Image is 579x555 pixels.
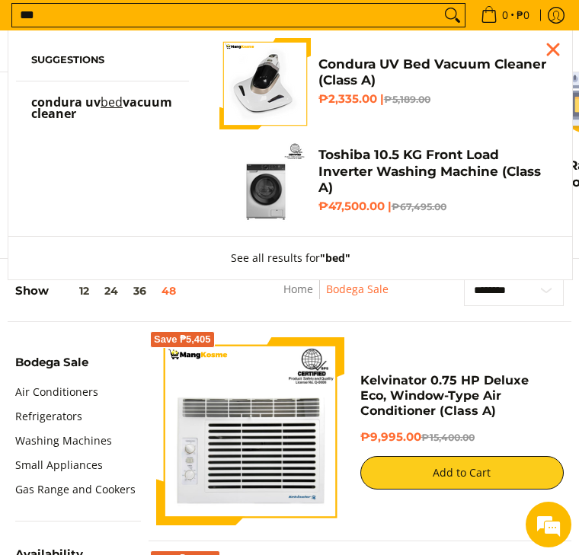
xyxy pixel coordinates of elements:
[318,92,549,107] h6: ₱2,335.00 |
[318,199,549,215] h6: ₱47,500.00 |
[384,94,430,105] del: ₱5,189.00
[219,38,311,129] img: Condura UV Bed Vacuum Cleaner (Class A)
[219,38,549,129] a: Condura UV Bed Vacuum Cleaner (Class A) Condura UV Bed Vacuum Cleaner (Class A) ₱2,335.00 |₱5,189.00
[542,38,565,61] div: Close pop up
[97,285,126,297] button: 24
[154,335,211,344] span: Save ₱5,405
[219,137,311,228] img: Toshiba 10.5 KG Front Load Inverter Washing Machine (Class A)
[320,250,350,265] strong: "bed"
[326,282,389,296] a: Bodega Sale
[514,10,532,21] span: ₱0
[8,383,290,436] textarea: Type your message and hit 'Enter'
[15,429,112,453] a: Washing Machines
[15,357,88,380] summary: Open
[360,456,565,490] button: Add to Cart
[101,94,123,110] mark: bed
[15,380,98,404] a: Air Conditioners
[15,284,184,298] h5: Show
[49,285,97,297] button: 12
[421,432,475,443] del: ₱15,400.00
[156,337,345,526] img: Kelvinator 0.75 HP Deluxe Eco, Window-Type Air Conditioner (Class A)
[15,453,103,477] a: Small Appliances
[219,137,549,228] a: Toshiba 10.5 KG Front Load Inverter Washing Machine (Class A) Toshiba 10.5 KG Front Load Inverter...
[476,7,534,24] span: •
[392,201,446,212] del: ₱67,495.00
[79,85,256,105] div: Chat with us now
[283,282,313,296] a: Home
[154,285,184,297] button: 48
[360,430,565,445] h6: ₱9,995.00
[500,10,510,21] span: 0
[440,4,465,27] button: Search
[244,280,428,314] nav: Breadcrumbs
[15,404,82,429] a: Refrigerators
[15,477,136,502] a: Gas Range and Cookers
[31,97,174,135] a: condura uv bed vacuum cleaner
[88,175,210,329] span: We're online!
[31,94,172,122] span: vacuum cleaner
[360,373,529,418] a: Kelvinator 0.75 HP Deluxe Eco, Window-Type Air Conditioner (Class A)
[216,237,366,279] button: See all results for"bed"
[31,94,101,110] span: condura uv
[31,53,174,65] h6: Suggestions
[318,147,549,196] h4: Toshiba 10.5 KG Front Load Inverter Washing Machine (Class A)
[126,285,154,297] button: 36
[318,56,549,88] h4: Condura UV Bed Vacuum Cleaner (Class A)
[250,8,286,44] div: Minimize live chat window
[15,357,88,368] span: Bodega Sale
